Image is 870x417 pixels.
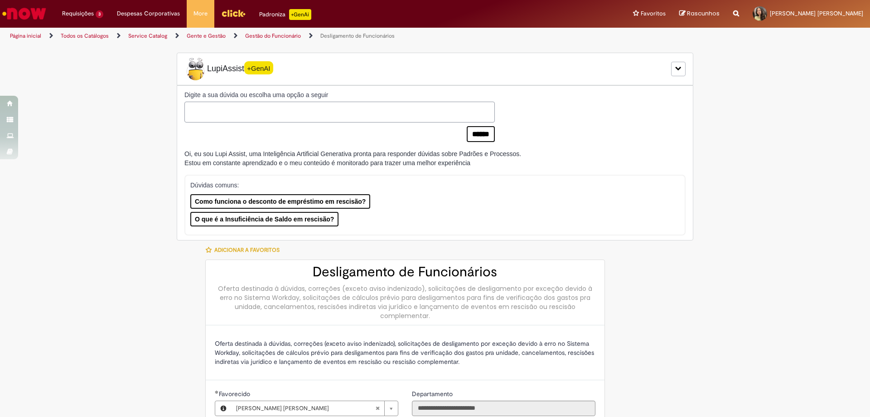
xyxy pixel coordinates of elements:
[215,265,595,280] h2: Desligamento de Funcionários
[214,246,280,254] span: Adicionar a Favoritos
[289,9,311,20] p: +GenAi
[190,212,338,226] button: O que é a Insuficiência de Saldo em rescisão?
[1,5,48,23] img: ServiceNow
[215,401,232,416] button: Favorecido, Visualizar este registro Priscilla Barbosa Marques
[320,32,395,39] a: Desligamento de Funcionários
[190,181,667,190] p: Dúvidas comuns:
[215,284,595,320] div: Oferta destinada à dúvidas, correções (exceto aviso indenizado), solicitações de desligamento por...
[10,32,41,39] a: Página inicial
[128,32,167,39] a: Service Catalog
[177,53,693,85] div: LupiLupiAssist+GenAI
[205,240,285,260] button: Adicionar a Favoritos
[259,9,311,20] div: Padroniza
[221,6,246,20] img: click_logo_yellow_360x200.png
[117,9,180,18] span: Despesas Corporativas
[245,32,301,39] a: Gestão do Funcionário
[687,9,720,18] span: Rascunhos
[184,90,495,99] label: Digite a sua dúvida ou escolha uma opção a seguir
[190,194,370,209] button: Como funciona o desconto de empréstimo em rescisão?
[215,390,219,394] span: Obrigatório Preenchido
[184,58,207,80] img: Lupi
[371,401,384,416] abbr: Limpar campo Favorecido
[641,9,666,18] span: Favoritos
[770,10,863,17] span: [PERSON_NAME] [PERSON_NAME]
[62,9,94,18] span: Requisições
[215,339,594,366] span: Oferta destinada à dúvidas, correções (exceto aviso indenizado), solicitações de desligamento por...
[232,401,398,416] a: [PERSON_NAME] [PERSON_NAME]Limpar campo Favorecido
[7,28,573,44] ul: Trilhas de página
[61,32,109,39] a: Todos os Catálogos
[236,401,375,416] span: [PERSON_NAME] [PERSON_NAME]
[244,61,273,74] span: +GenAI
[679,10,720,18] a: Rascunhos
[193,9,208,18] span: More
[184,58,273,80] span: LupiAssist
[412,389,454,398] label: Somente leitura - Departamento
[187,32,226,39] a: Gente e Gestão
[184,149,521,167] div: Oi, eu sou Lupi Assist, uma Inteligência Artificial Generativa pronta para responder dúvidas sobr...
[412,401,595,416] input: Departamento
[96,10,103,18] span: 3
[219,390,252,398] span: Necessários - Favorecido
